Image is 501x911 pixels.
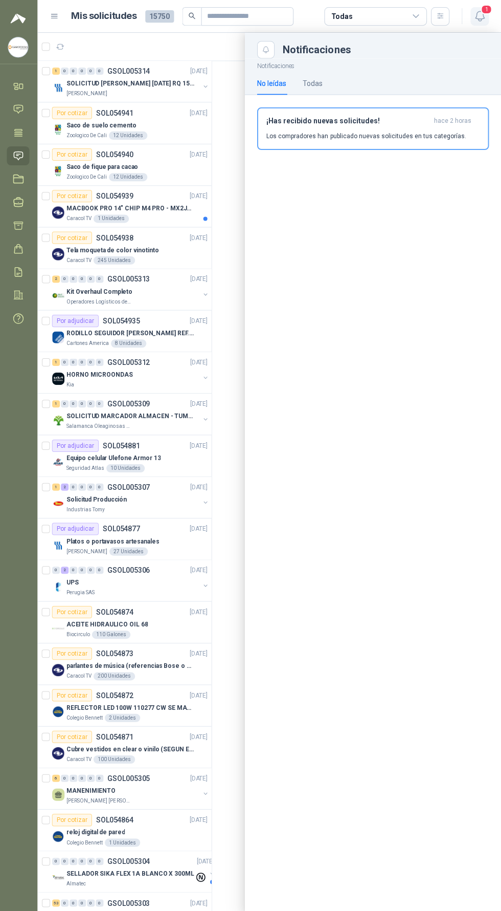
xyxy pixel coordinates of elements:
[267,116,430,125] h3: ¡Has recibido nuevas solicitudes!
[331,11,353,22] div: Todas
[258,77,287,89] div: No leídas
[470,7,489,26] button: 1
[481,5,492,14] span: 1
[73,9,138,24] h1: Mis solicitudes
[258,107,489,149] button: ¡Has recibido nuevas solicitudes!hace 2 horas Los compradores han publicado nuevas solicitudes en...
[245,58,501,71] p: Notificaciones
[434,116,471,125] span: hace 2 horas
[283,45,489,55] div: Notificaciones
[189,12,196,19] span: search
[303,77,323,89] div: Todas
[258,41,275,58] button: Close
[267,131,466,140] p: Los compradores han publicado nuevas solicitudes en tus categorías.
[10,37,29,57] img: Company Logo
[146,10,175,23] span: 15750
[12,12,27,25] img: Logo peakr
